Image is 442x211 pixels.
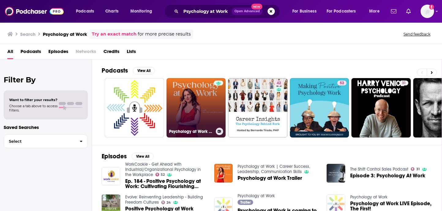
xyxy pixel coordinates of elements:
span: 52 [340,80,344,86]
h3: Search [20,31,36,37]
a: All [7,47,13,59]
span: For Business [292,7,317,16]
a: 31 [411,167,420,171]
button: open menu [126,6,160,16]
span: for more precise results [138,31,191,38]
span: Podcasts [76,7,94,16]
span: New [251,4,262,9]
a: WorkCookie - Get Ahead with Industrial/Organizational Psychology in the Workplace [125,162,201,177]
span: Logged in as megcassidy [421,5,434,18]
a: 24 [161,201,171,204]
a: Episodes [48,47,68,59]
button: open menu [72,6,102,16]
a: Podcasts [21,47,41,59]
span: 42 [277,80,281,86]
span: Open Advanced [234,10,260,13]
a: Lists [127,47,136,59]
a: 42 [274,81,283,85]
h2: Filter By [4,75,88,84]
a: Show notifications dropdown [388,6,399,17]
img: Psychology at Work Trailer [214,164,233,183]
span: Monitoring [130,7,152,16]
img: Episode 3: Psychology At Work [327,164,345,183]
span: More [369,7,380,16]
a: The Shift Control Sales Podcast [350,167,408,172]
span: Networks [76,47,96,59]
span: 24 [167,201,171,204]
span: For Podcasters [327,7,356,16]
button: Show profile menu [421,5,434,18]
a: 52 [155,173,165,176]
a: Credits [103,47,119,59]
button: Send feedback [402,32,432,37]
a: Evolve: Reinventing Leadership - Building Freedom Cultures [125,194,203,205]
a: Psychology at Work | Career Success, Leadership, Communication Skills [238,164,310,174]
a: Psychology at Work [238,193,275,198]
div: Search podcasts, credits, & more... [170,4,286,18]
button: Select [4,134,88,148]
span: 52 [161,173,165,176]
span: Choose a tab above to access filters. [9,104,58,112]
a: Show notifications dropdown [404,6,413,17]
span: 31 [402,80,406,86]
p: Saved Searches [4,124,88,130]
a: 31 [351,78,411,138]
button: Open AdvancedNew [232,8,263,15]
button: View All [132,153,154,160]
h3: Psychology at Work [43,31,87,37]
button: open menu [365,6,387,16]
svg: Add a profile image [429,5,434,9]
input: Search podcasts, credits, & more... [181,6,232,16]
button: View All [133,67,155,74]
a: Ep. 184 - Positive Psychology at Work: Cultivating Flourishing Teams [125,179,207,189]
img: Podchaser - Follow, Share and Rate Podcasts [5,6,64,17]
h2: Episodes [102,153,127,160]
h2: Podcasts [102,67,128,74]
a: Try an exact match [92,31,137,38]
a: PodcastsView All [102,67,155,74]
button: open menu [288,6,324,16]
span: Charts [105,7,118,16]
img: User Profile [421,5,434,18]
span: 31 [416,168,420,171]
img: Ep. 184 - Positive Psychology at Work: Cultivating Flourishing Teams [102,167,120,186]
span: Want to filter your results? [9,98,58,102]
a: EpisodesView All [102,153,154,160]
a: Charts [101,6,122,16]
a: Psychology at Work | Career Success, Leadership, Communication Skills [167,78,226,138]
a: Psychology at Work Trailer [238,175,302,181]
button: open menu [323,6,365,16]
a: Psychology at Work [350,194,388,200]
a: 52 [290,78,349,138]
span: Trailer [240,201,251,204]
a: 52 [337,81,346,85]
a: 31 [399,81,408,85]
span: Select [4,139,75,143]
a: 42 [228,78,287,138]
a: Episode 3: Psychology At Work [350,173,425,178]
h3: Psychology at Work | Career Success, Leadership, Communication Skills [169,129,213,134]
